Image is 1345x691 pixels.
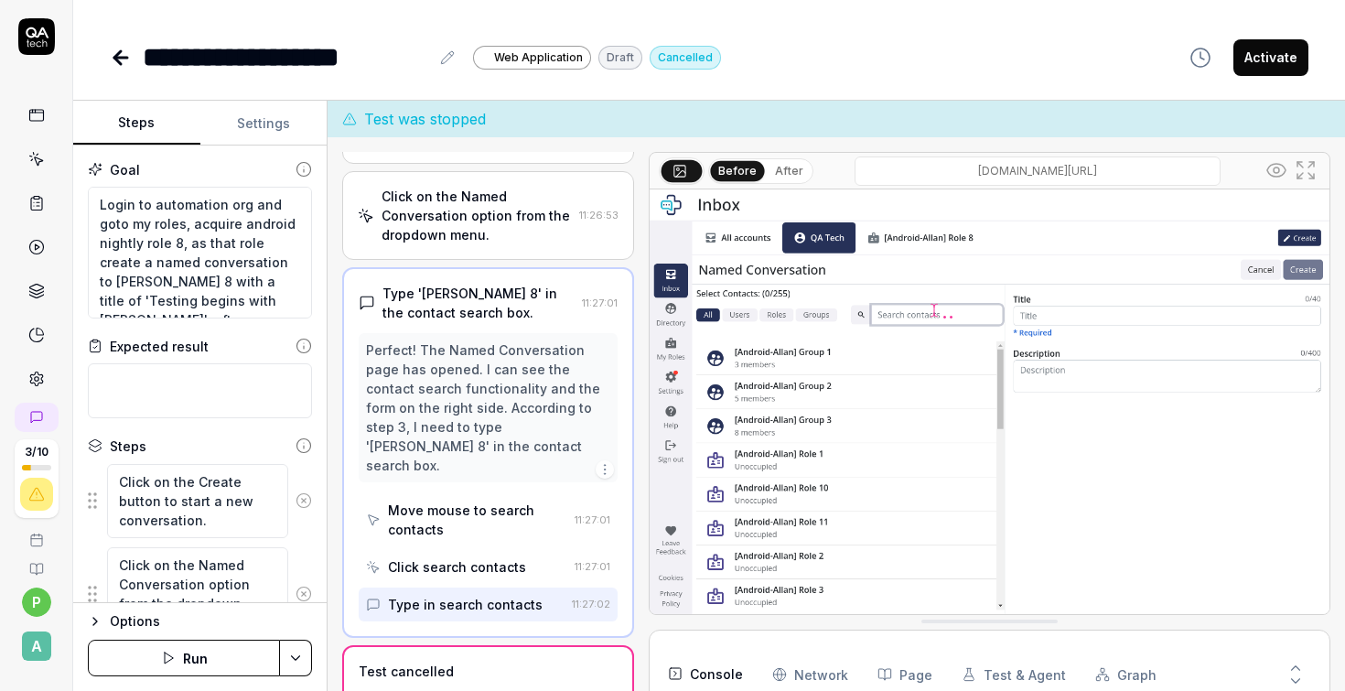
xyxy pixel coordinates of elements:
time: 11:27:01 [575,513,610,526]
a: Documentation [7,547,65,577]
time: 11:27:02 [572,598,610,610]
button: Open in full screen [1291,156,1320,185]
img: Screenshot [650,189,1329,614]
div: Perfect! The Named Conversation page has opened. I can see the contact search functionality and t... [366,340,610,475]
button: A [7,617,65,664]
div: Goal [110,160,140,179]
button: Remove step [288,576,318,612]
button: Run [88,640,280,676]
div: Steps [110,437,146,456]
button: Steps [73,102,200,146]
span: Web Application [494,49,583,66]
time: 11:26:53 [579,209,619,221]
button: p [22,588,51,617]
button: Options [88,610,312,632]
button: Settings [200,102,328,146]
button: Click search contacts11:27:01 [359,550,618,584]
button: Type in search contacts11:27:02 [359,588,618,621]
span: Test was stopped [364,108,486,130]
time: 11:27:01 [582,297,618,309]
button: Activate [1233,39,1308,76]
div: Suggestions [88,463,312,539]
button: After [768,161,811,181]
span: A [22,632,51,661]
a: Web Application [473,45,591,70]
div: Move mouse to search contacts [388,501,567,539]
span: 3 / 10 [25,447,48,458]
button: Before [711,160,765,180]
div: Cancelled [650,46,721,70]
div: Suggestions [88,546,312,642]
div: Type '[PERSON_NAME] 8' in the contact search box. [382,284,575,322]
div: Click on the Named Conversation option from the dropdown menu. [382,187,572,244]
button: Move mouse to search contacts11:27:01 [359,493,618,546]
button: Remove step [288,482,318,519]
button: Show all interative elements [1262,156,1291,185]
button: View version history [1178,39,1222,76]
a: New conversation [15,403,59,432]
div: Options [110,610,312,632]
div: Type in search contacts [388,595,543,614]
div: Draft [598,46,642,70]
div: Expected result [110,337,209,356]
a: Book a call with us [7,518,65,547]
div: Click search contacts [388,557,526,577]
time: 11:27:01 [575,560,610,573]
div: Test cancelled [359,662,454,681]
